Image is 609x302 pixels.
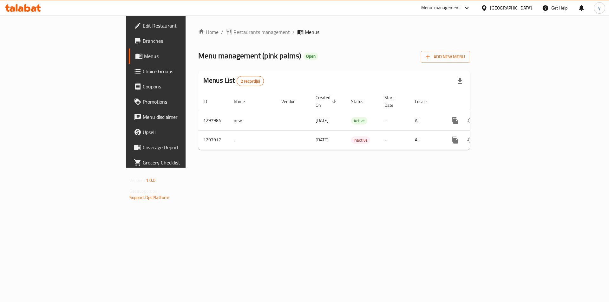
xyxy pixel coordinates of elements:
span: Add New Menu [426,53,465,61]
span: Choice Groups [143,67,223,75]
span: Menus [305,28,319,36]
button: more [448,132,463,148]
span: Active [351,117,367,125]
span: ID [203,98,215,105]
span: Branches [143,37,223,45]
button: Change Status [463,132,478,148]
span: Vendor [281,98,303,105]
td: - [379,111,410,130]
a: Coverage Report [129,140,228,155]
span: Get support on: [129,187,159,195]
span: [DATE] [316,116,329,125]
a: Upsell [129,125,228,140]
td: All [410,111,442,130]
button: Change Status [463,113,478,128]
th: Actions [442,92,514,111]
span: Open [304,54,318,59]
span: Menus [144,52,223,60]
h2: Menus List [203,76,264,86]
a: Menu disclaimer [129,109,228,125]
div: Open [304,53,318,60]
button: Add New Menu [421,51,470,63]
div: Menu-management [421,4,460,12]
span: Upsell [143,128,223,136]
div: Export file [452,74,468,89]
li: / [292,28,295,36]
span: Version: [129,176,145,184]
span: Status [351,98,372,105]
span: 1.0.0 [146,176,156,184]
span: Start Date [384,94,402,109]
div: Inactive [351,136,370,144]
td: All [410,130,442,150]
a: Promotions [129,94,228,109]
span: Promotions [143,98,223,106]
span: Coverage Report [143,144,223,151]
a: Edit Restaurant [129,18,228,33]
span: Locale [415,98,435,105]
table: enhanced table [198,92,514,150]
span: y [598,4,600,11]
span: [DATE] [316,136,329,144]
div: Total records count [237,76,264,86]
td: - [379,130,410,150]
span: Restaurants management [233,28,290,36]
span: Created On [316,94,338,109]
nav: breadcrumb [198,28,470,36]
a: Menus [129,48,228,64]
span: Inactive [351,137,370,144]
span: Coupons [143,83,223,90]
span: Grocery Checklist [143,159,223,166]
a: Grocery Checklist [129,155,228,170]
span: Menu disclaimer [143,113,223,121]
a: Choice Groups [129,64,228,79]
a: Support.OpsPlatform [129,193,170,202]
a: Restaurants management [226,28,290,36]
td: . [229,130,276,150]
div: [GEOGRAPHIC_DATA] [490,4,532,11]
button: more [448,113,463,128]
a: Branches [129,33,228,48]
span: Name [234,98,253,105]
span: Menu management ( pink palms ) [198,48,301,63]
span: Edit Restaurant [143,22,223,29]
span: 2 record(s) [237,78,264,84]
td: new [229,111,276,130]
a: Coupons [129,79,228,94]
